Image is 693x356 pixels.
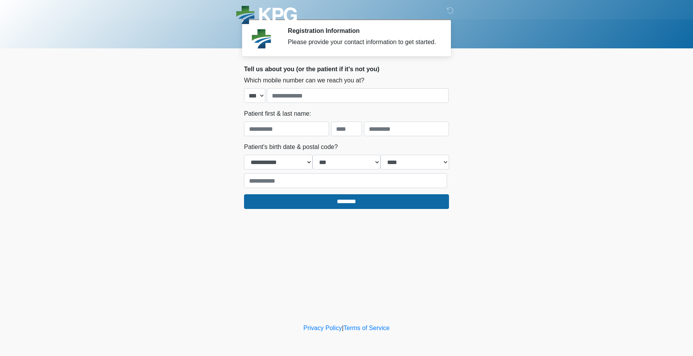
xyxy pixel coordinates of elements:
img: Agent Avatar [250,27,273,50]
a: | [342,325,343,331]
a: Privacy Policy [304,325,342,331]
label: Patient first & last name: [244,109,311,118]
label: Which mobile number can we reach you at? [244,76,364,85]
a: Terms of Service [343,325,389,331]
div: Please provide your contact information to get started. [288,38,437,47]
h2: Tell us about you (or the patient if it's not you) [244,65,449,73]
label: Patient's birth date & postal code? [244,142,338,152]
img: KPG Healthcare Logo [236,6,297,26]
